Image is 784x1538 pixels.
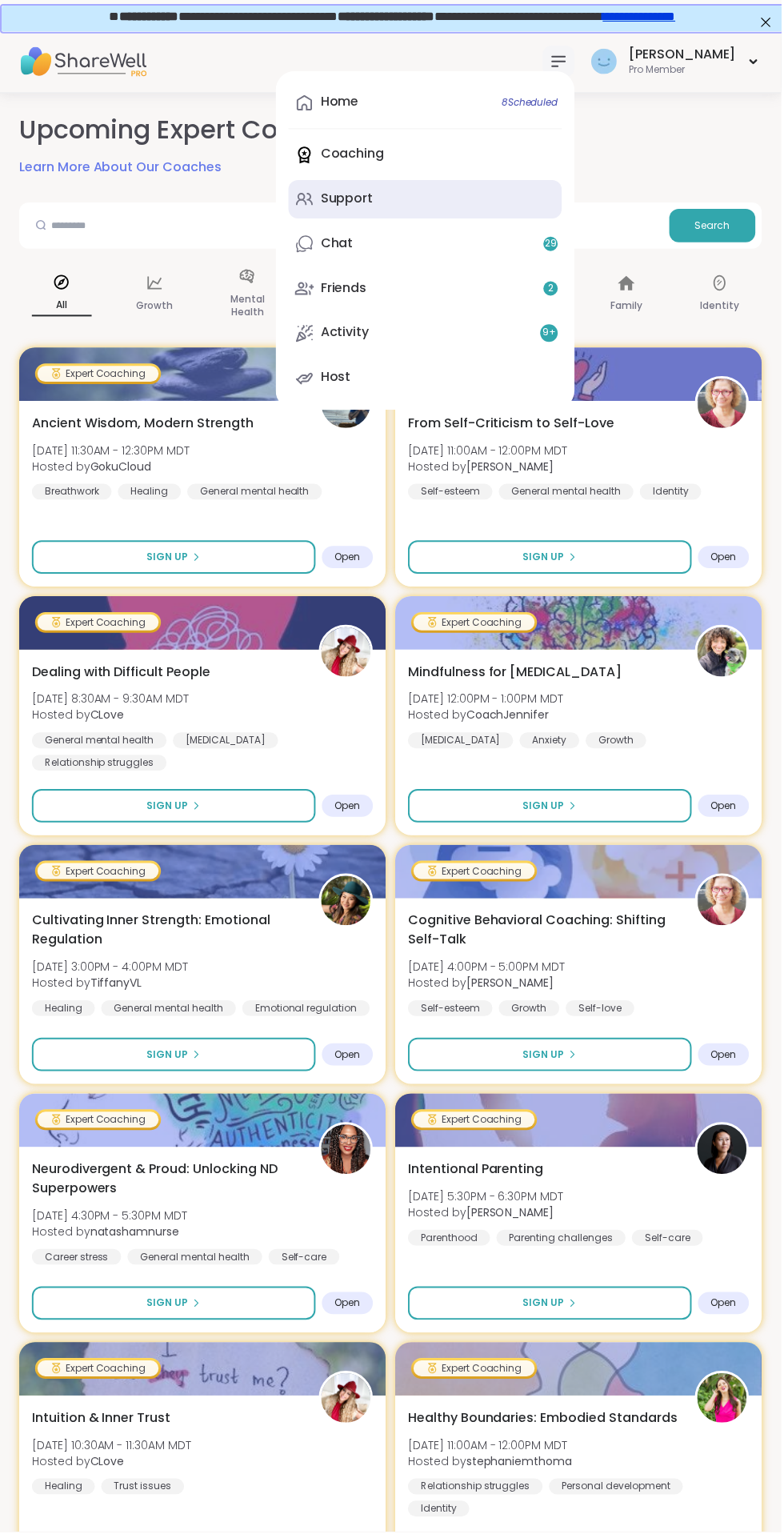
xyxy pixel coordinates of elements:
div: Relationship struggles [32,758,167,774]
a: Support [290,181,564,219]
span: [DATE] 4:30PM - 5:30PM MDT [32,1212,188,1228]
span: Open [714,1052,739,1065]
span: [DATE] 11:30AM - 12:30PM MDT [32,444,190,460]
span: Open [336,1052,362,1065]
a: Host [290,360,564,399]
img: CLove [322,1379,372,1428]
span: Dealing with Difficult People [32,665,211,684]
div: Self-love [568,1004,637,1020]
div: Self-care [270,1254,341,1270]
span: Sign Up [525,802,566,816]
p: Identity [702,298,742,317]
div: Expert Coaching [38,1116,159,1132]
div: Personal development [551,1484,686,1500]
div: Self-care [634,1235,706,1251]
div: Anxiety [522,735,582,751]
button: Sign Up [410,543,694,576]
div: Self-esteem [410,1004,494,1020]
img: Fausta [700,380,750,430]
b: CLove [90,1459,125,1475]
span: 8 Scheduled [503,97,560,110]
div: General mental health [32,735,167,751]
h2: Upcoming Expert Coaching Groups [19,113,465,149]
span: Sign Up [525,1051,566,1066]
button: Sign Up [410,792,694,826]
span: [DATE] 4:00PM - 5:00PM MDT [410,963,567,979]
div: Expert Coaching [415,1366,537,1382]
b: CoachJennifer [468,710,551,726]
span: Mindfulness for [MEDICAL_DATA] [410,665,624,684]
div: Host [322,370,352,387]
span: [DATE] 3:00PM - 4:00PM MDT [32,963,189,979]
p: Family [613,298,645,317]
div: [MEDICAL_DATA] [410,735,515,751]
p: Growth [137,298,174,317]
div: Career stress [32,1254,122,1270]
span: 9 + [545,327,558,341]
span: Open [336,1302,362,1315]
span: Healthy Boundaries: Embodied Standards [410,1414,680,1433]
span: [DATE] 8:30AM - 9:30AM MDT [32,694,190,710]
span: Open [336,803,362,815]
div: Growth [588,735,649,751]
div: Growth [501,1004,562,1020]
span: Hosted by [32,710,190,726]
span: Open [714,1302,739,1315]
div: Expert Coaching [38,617,159,633]
div: Self-esteem [410,486,494,502]
a: Home8Scheduled [290,84,564,122]
span: [DATE] 10:30AM - 11:30AM MDT [32,1443,192,1459]
b: stephaniemthoma [468,1459,574,1475]
b: [PERSON_NAME] [468,979,556,995]
span: Neurodivergent & Proud: Unlocking ND Superpowers [32,1164,302,1203]
div: Identity [642,486,704,502]
span: Sign Up [147,552,189,567]
span: Sign Up [525,1301,566,1316]
img: Cyndy [594,49,619,74]
span: Sign Up [525,552,566,567]
div: Expert Coaching [38,367,159,383]
p: Mental Health [218,291,278,323]
a: Chat29 [290,226,564,264]
div: Expert Coaching [415,617,537,633]
img: ShareWell Nav Logo [19,34,147,90]
b: TiffanyVL [90,979,142,995]
div: Activity [322,325,370,342]
span: Search [698,219,733,234]
span: [DATE] 11:00AM - 12:00PM MDT [410,444,570,460]
span: Sign Up [147,802,189,816]
div: [PERSON_NAME] [631,46,738,63]
div: Pro Member [631,63,738,77]
span: Hosted by [410,460,570,476]
div: Friends [322,280,368,298]
div: Expert Coaching [38,867,159,883]
div: General mental health [128,1254,263,1270]
span: Cultivating Inner Strength: Emotional Regulation [32,915,302,953]
div: Identity [410,1507,471,1523]
img: Fausta [700,879,750,929]
div: Emotional regulation [243,1004,371,1020]
span: Intuition & Inner Trust [32,1414,171,1433]
span: Cognitive Behavioral Coaching: Shifting Self-Talk [410,915,680,953]
b: GokuCloud [90,460,152,476]
button: Sign Up [410,1042,694,1075]
a: Learn More About Our Coaches [19,158,222,178]
a: Activity9+ [290,315,564,354]
button: Search [672,210,758,243]
span: Hosted by [410,710,566,726]
img: stephaniemthoma [700,1379,750,1428]
div: [MEDICAL_DATA] [174,735,279,751]
a: Friends2 [290,270,564,309]
button: Sign Up [32,1042,317,1075]
p: All [32,297,92,318]
div: General mental health [188,486,323,502]
div: Home [322,94,360,111]
span: Hosted by [32,979,189,995]
div: General mental health [501,486,636,502]
span: [DATE] 11:00AM - 12:00PM MDT [410,1443,574,1459]
img: CLove [322,630,372,679]
div: Expert Coaching [415,867,537,883]
span: [DATE] 12:00PM - 1:00PM MDT [410,694,566,710]
button: Sign Up [32,792,317,826]
div: Trust issues [102,1484,185,1500]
